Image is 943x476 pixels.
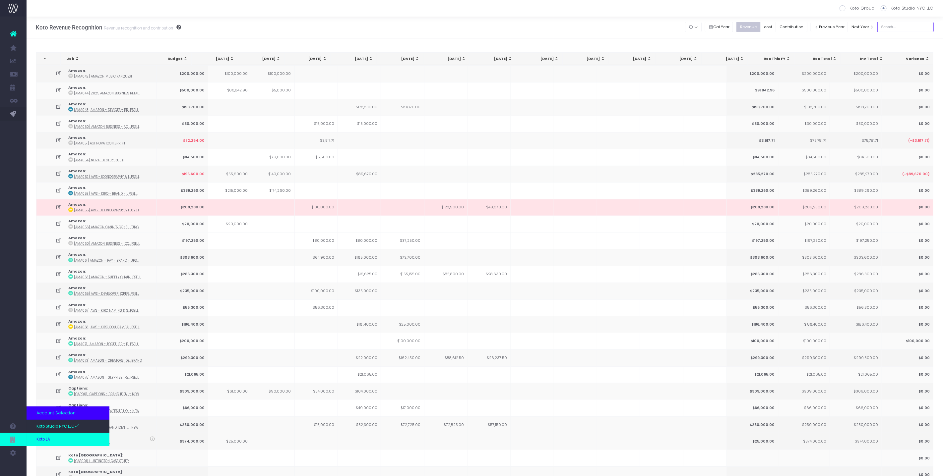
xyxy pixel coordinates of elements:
button: cost [760,22,776,32]
td: : [65,233,157,249]
td: $66,000.00 [157,400,208,416]
td: $0.00 [882,116,933,132]
td: $56,300.00 [727,299,779,316]
td: $235,000.00 [727,283,779,299]
td: $75,781.71 [830,132,882,149]
td: : [65,450,157,466]
td: $79,000.00 [251,149,294,165]
td: $186,400.00 [157,316,208,333]
small: Revenue recognition and contribution [102,24,173,31]
td: $374,000.00 [157,433,208,450]
td: $250,000.00 [727,416,779,433]
td: : [65,433,157,450]
div: [DATE] [244,56,281,62]
label: Koto Group [840,5,874,12]
td: $25,000.00 [727,433,779,450]
td: $80,000.00 [338,233,381,249]
td: $198,700.00 [830,99,882,115]
td: $91,842.96 [727,82,779,99]
button: Contribution [776,22,807,32]
td: $286,300.00 [727,266,779,283]
td: $32,300.00 [338,416,381,433]
td: : [65,416,157,433]
td: $54,000.00 [295,383,338,399]
th: Apr 25: activate to sort column ascending [192,53,238,65]
td: $299,300.00 [727,349,779,366]
div: [DATE] [522,56,559,62]
th: Oct 25: activate to sort column ascending [470,53,516,65]
abbr: [AMA054] Nova Identity Guide [74,158,124,162]
abbr: [AMA061] Amazon - Pay - Brand - Upsell [74,258,139,263]
td: $198,700.00 [727,99,779,115]
td: $72,264.00 [157,132,208,149]
strong: Amazon [68,185,85,190]
button: Next Year [848,22,878,32]
td: $200,000.00 [779,65,830,82]
td: $285,270.00 [779,166,830,182]
button: Revenue [736,22,761,32]
td: : [65,116,157,132]
th: Mar 26: activate to sort column ascending [702,53,748,65]
td: $209,230.00 [157,199,208,216]
abbr: [AMA075] Amazon - Glyph Set Reduction - Brand - Upsell [74,375,139,380]
td: $215,000.00 [208,182,251,199]
td: $303,600.00 [779,249,830,266]
abbr: [AMA068] AWS - Kiro OOH Campaign - Campaign - Upsell [74,325,140,329]
abbr: [CAP001] Captions - Brand Identity - Brand - New [74,392,139,396]
th: Dec 25: activate to sort column ascending [563,53,609,65]
td: $500,000.00 [830,82,882,99]
div: Budget [151,56,188,62]
th: Jan 26: activate to sort column ascending [609,53,656,65]
td: $84,500.00 [779,149,830,165]
td: $57,150.00 [468,416,511,433]
td: $0.00 [882,65,933,82]
td: : [65,199,157,216]
td: $389,260.00 [830,182,882,199]
td: $135,000.00 [338,283,381,299]
th: Rec This FY: activate to sort column ascending [748,53,794,65]
div: [DATE] [476,56,513,62]
strong: Amazon [68,286,85,291]
span: Koto Studio NYC LLC [36,423,80,430]
th: Job: activate to sort column ascending [61,53,145,65]
a: Koto LA [27,433,109,446]
td: $22,000.00 [338,349,381,366]
td: $56,300.00 [295,299,338,316]
td: $0.00 [882,366,933,383]
td: $21,065.00 [779,366,830,383]
button: Previous Year [811,22,849,32]
abbr: [AMA071] Amazon - Together - Brand - Upsell [74,342,139,346]
strong: Amazon [68,252,85,257]
td: $5,500.00 [295,149,338,165]
td: $303,600.00 [830,249,882,266]
td: $84,500.00 [157,149,208,165]
td: $250,000.00 [830,416,882,433]
td: $100,000.00 [779,333,830,349]
td: $0.00 [882,249,933,266]
td: $0.00 [882,149,933,165]
td: $303,600.00 [727,249,779,266]
div: [DATE] [198,56,234,62]
td: $162,450.00 [381,349,424,366]
td: $21,065.00 [830,366,882,383]
td: $235,000.00 [157,283,208,299]
td: $21,065.00 [338,366,381,383]
td: $0.00 [882,433,933,450]
td: $72,725.00 [381,416,424,433]
td: : [65,82,157,99]
a: Koto Studio NYC LLC [27,420,109,433]
td: $0.00 [882,82,933,99]
td: $19,870.00 [381,99,424,115]
td: $209,230.00 [779,199,830,216]
td: $89,670.00 [338,166,381,182]
td: $200,000.00 [727,65,779,82]
td: $209,230.00 [727,199,779,216]
abbr: [AMA050] Amazon Business - Ad Hoc Support - Brand - Upsell [74,125,140,129]
h3: Koto Revenue Recognition [36,24,181,31]
td: $55,600.00 [208,166,251,182]
td: $0.00 [882,349,933,366]
td: $186,400.00 [779,316,830,333]
td: $198,700.00 [779,99,830,115]
td: $100,000.00 [251,65,294,82]
td: $128,900.00 [424,199,468,216]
